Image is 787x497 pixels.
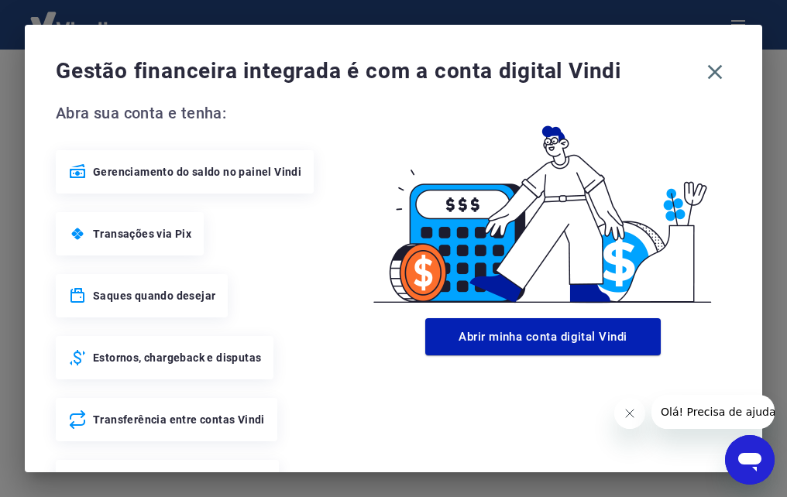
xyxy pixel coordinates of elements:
span: Olá! Precisa de ajuda? [9,11,130,23]
span: Abra sua conta e tenha: [56,101,355,125]
span: Gerenciamento do saldo no painel Vindi [93,164,301,180]
span: Gestão financeira integrada é com a conta digital Vindi [56,56,699,87]
span: Transferência entre contas Vindi [93,412,265,427]
iframe: Mensagem da empresa [651,395,775,429]
iframe: Fechar mensagem [614,398,645,429]
img: Good Billing [355,101,731,312]
span: Saques quando desejar [93,288,215,303]
span: Transações via Pix [93,226,191,242]
iframe: Botão para abrir a janela de mensagens [725,435,775,485]
button: Abrir minha conta digital Vindi [425,318,661,355]
span: Estornos, chargeback e disputas [93,350,261,365]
